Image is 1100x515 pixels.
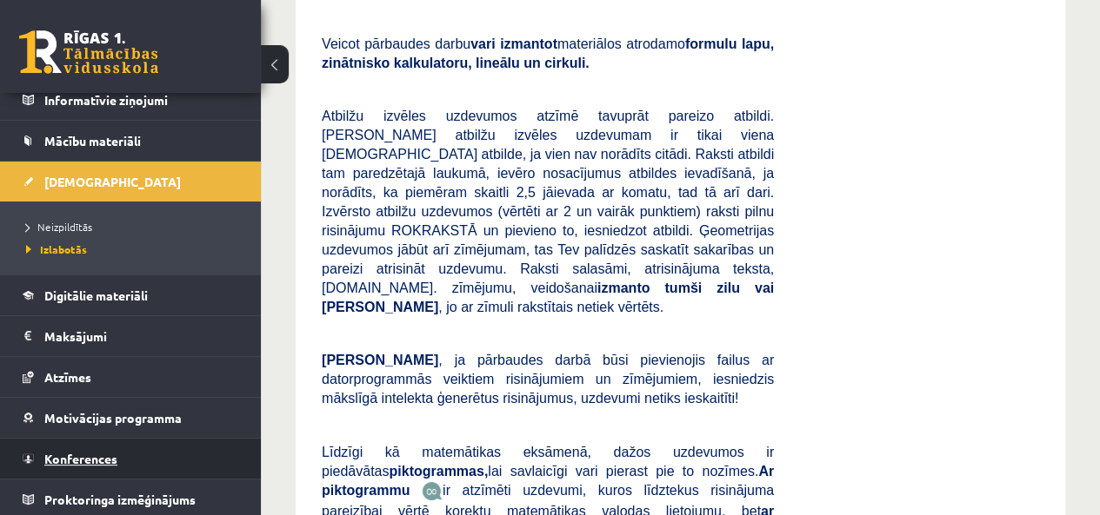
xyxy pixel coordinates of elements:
span: Atzīmes [44,369,91,385]
b: vari izmantot [470,36,557,51]
span: Proktoringa izmēģinājums [44,492,196,507]
span: Līdzīgi kā matemātikas eksāmenā, dažos uzdevumos ir piedāvātas lai savlaicīgi vari pierast pie to... [322,445,774,498]
span: Izlabotās [26,242,87,256]
legend: Maksājumi [44,316,239,356]
span: Motivācijas programma [44,410,182,426]
b: formulu lapu, zinātnisko kalkulatoru, lineālu un cirkuli. [322,36,774,70]
a: Rīgas 1. Tālmācības vidusskola [19,30,158,74]
a: Mācību materiāli [23,121,239,161]
span: Neizpildītās [26,220,92,234]
a: Neizpildītās [26,219,243,234]
a: Motivācijas programma [23,398,239,438]
span: Konferences [44,451,117,466]
span: [PERSON_NAME] [322,353,438,367]
a: Digitālie materiāli [23,275,239,315]
b: tumši zilu vai [PERSON_NAME] [322,281,774,314]
a: Izlabotās [26,241,243,257]
a: Informatīvie ziņojumi [23,80,239,120]
span: Digitālie materiāli [44,287,148,303]
img: JfuEzvunn4EvwAAAAASUVORK5CYII= [422,481,443,501]
span: , ja pārbaudes darbā būsi pievienojis failus ar datorprogrammās veiktiem risinājumiem un zīmējumi... [322,353,774,406]
b: izmanto [597,281,650,295]
span: Veicot pārbaudes darbu materiālos atrodamo [322,36,774,70]
a: Atzīmes [23,357,239,397]
legend: Informatīvie ziņojumi [44,80,239,120]
a: [DEMOGRAPHIC_DATA] [23,162,239,201]
b: piktogrammas, [389,464,488,479]
span: [DEMOGRAPHIC_DATA] [44,174,181,189]
span: Atbilžu izvēles uzdevumos atzīmē tavuprāt pareizo atbildi. [PERSON_NAME] atbilžu izvēles uzdevuma... [322,109,774,314]
span: Mācību materiāli [44,133,141,149]
b: Ar piktogrammu [322,464,774,498]
a: Maksājumi [23,316,239,356]
a: Konferences [23,439,239,479]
